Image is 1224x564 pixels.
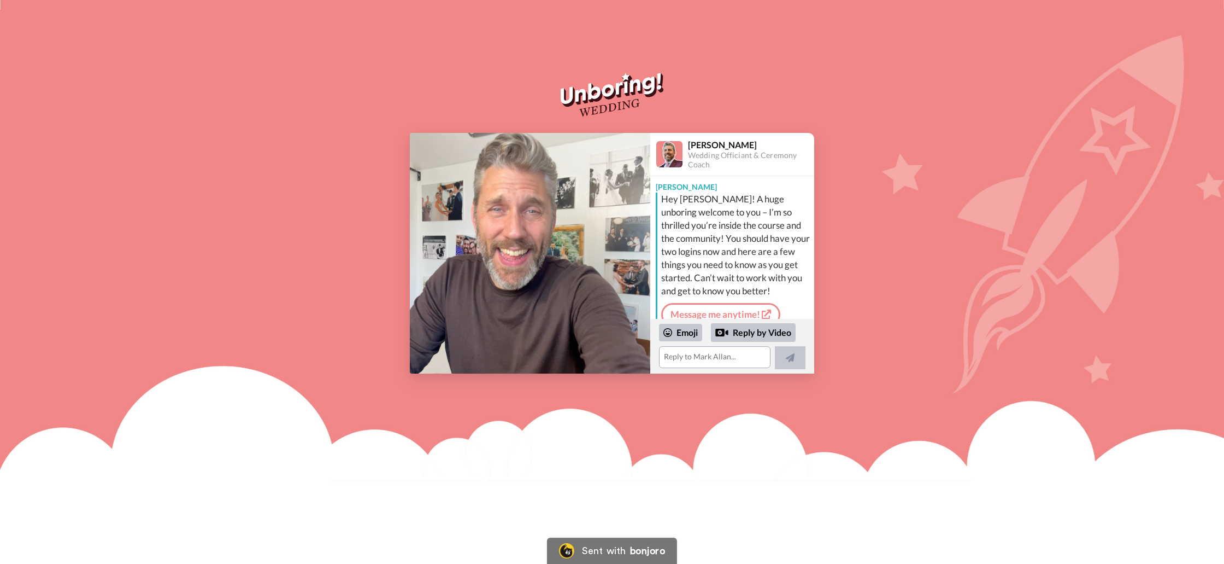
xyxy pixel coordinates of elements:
div: Reply by Video [711,323,796,342]
div: Hey [PERSON_NAME]! A huge unboring welcome to you – I’m so thrilled you’re inside the course and ... [661,193,811,298]
a: Message me anytime! [661,303,780,326]
div: [PERSON_NAME] [688,139,814,150]
div: Emoji [659,324,702,341]
div: [PERSON_NAME] [650,176,814,193]
img: 49d2ff0e-3317-4505-8206-42e6856b4563-thumb.jpg [410,133,650,374]
img: Unboring!Wedding logo [561,73,663,117]
div: Wedding Officiant & Ceremony Coach [688,151,814,170]
div: Reply by Video [715,326,728,339]
img: Profile Image [656,141,682,167]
